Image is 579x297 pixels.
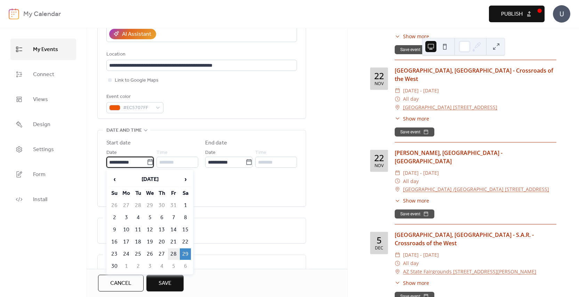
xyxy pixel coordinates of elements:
[106,149,117,157] span: Date
[403,86,439,95] span: [DATE] - [DATE]
[156,236,167,248] td: 20
[156,200,167,211] td: 30
[168,224,179,236] td: 14
[395,197,400,204] div: ​
[501,10,523,18] span: Publish
[553,5,570,23] div: U
[121,224,132,236] td: 10
[10,114,76,135] a: Design
[10,89,76,110] a: Views
[489,6,545,22] button: Publish
[395,103,400,112] div: ​
[403,169,439,177] span: [DATE] - [DATE]
[395,149,556,165] div: [PERSON_NAME], [GEOGRAPHIC_DATA] - [GEOGRAPHIC_DATA]
[395,95,400,103] div: ​
[395,279,429,287] button: ​Show more
[180,236,191,248] td: 22
[106,139,131,147] div: Start date
[395,66,556,83] div: [GEOGRAPHIC_DATA], [GEOGRAPHIC_DATA] - Crossroads of the West
[180,248,191,260] td: 29
[98,275,144,291] button: Cancel
[132,261,144,272] td: 2
[10,189,76,210] a: Install
[395,267,400,276] div: ​
[109,236,120,248] td: 16
[33,94,48,105] span: Views
[121,248,132,260] td: 24
[395,33,429,40] button: ​Show more
[403,251,439,259] span: [DATE] - [DATE]
[121,188,132,199] th: Mo
[156,224,167,236] td: 13
[106,93,162,101] div: Event color
[121,200,132,211] td: 27
[121,212,132,223] td: 3
[132,212,144,223] td: 4
[403,279,429,287] span: Show more
[395,33,400,40] div: ​
[395,279,400,287] div: ​
[33,119,50,130] span: Design
[123,104,152,112] span: #EC5707FF
[115,76,159,85] span: Link to Google Maps
[180,188,191,199] th: Sa
[33,69,54,80] span: Connect
[144,248,155,260] td: 26
[205,139,227,147] div: End date
[132,236,144,248] td: 18
[375,82,384,86] div: Nov
[132,248,144,260] td: 25
[156,212,167,223] td: 6
[168,188,179,199] th: Fr
[168,248,179,260] td: 28
[109,29,156,39] button: AI Assistant
[109,172,120,186] span: ‹
[144,212,155,223] td: 5
[403,197,429,204] span: Show more
[122,30,151,39] div: AI Assistant
[403,259,419,267] span: All day
[109,200,120,211] td: 26
[374,72,384,80] div: 22
[132,188,144,199] th: Tu
[168,236,179,248] td: 21
[144,261,155,272] td: 3
[403,95,419,103] span: All day
[121,236,132,248] td: 17
[395,169,400,177] div: ​
[180,261,191,272] td: 6
[159,279,171,288] span: Save
[395,197,429,204] button: ​Show more
[403,267,536,276] a: AZ State Fairgrounds [STREET_ADDRESS][PERSON_NAME]
[180,200,191,211] td: 1
[33,44,58,55] span: My Events
[144,236,155,248] td: 19
[403,177,419,185] span: All day
[403,103,497,112] a: [GEOGRAPHIC_DATA] [STREET_ADDRESS]
[180,212,191,223] td: 8
[403,115,429,122] span: Show more
[403,33,429,40] span: Show more
[33,194,47,205] span: Install
[9,8,19,19] img: logo
[23,8,61,21] b: My Calendar
[377,236,381,245] div: 5
[10,64,76,85] a: Connect
[156,248,167,260] td: 27
[132,200,144,211] td: 28
[132,224,144,236] td: 11
[121,261,132,272] td: 1
[403,185,549,193] a: [GEOGRAPHIC_DATA] /[GEOGRAPHIC_DATA] [STREET_ADDRESS]
[395,115,429,122] button: ​Show more
[10,164,76,185] a: Form
[168,212,179,223] td: 7
[109,224,120,236] td: 9
[168,261,179,272] td: 5
[395,231,556,247] div: [GEOGRAPHIC_DATA], [GEOGRAPHIC_DATA] - S.A.R. - Crossroads of the West
[10,139,76,160] a: Settings
[156,261,167,272] td: 4
[205,149,216,157] span: Date
[395,251,400,259] div: ​
[109,188,120,199] th: Su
